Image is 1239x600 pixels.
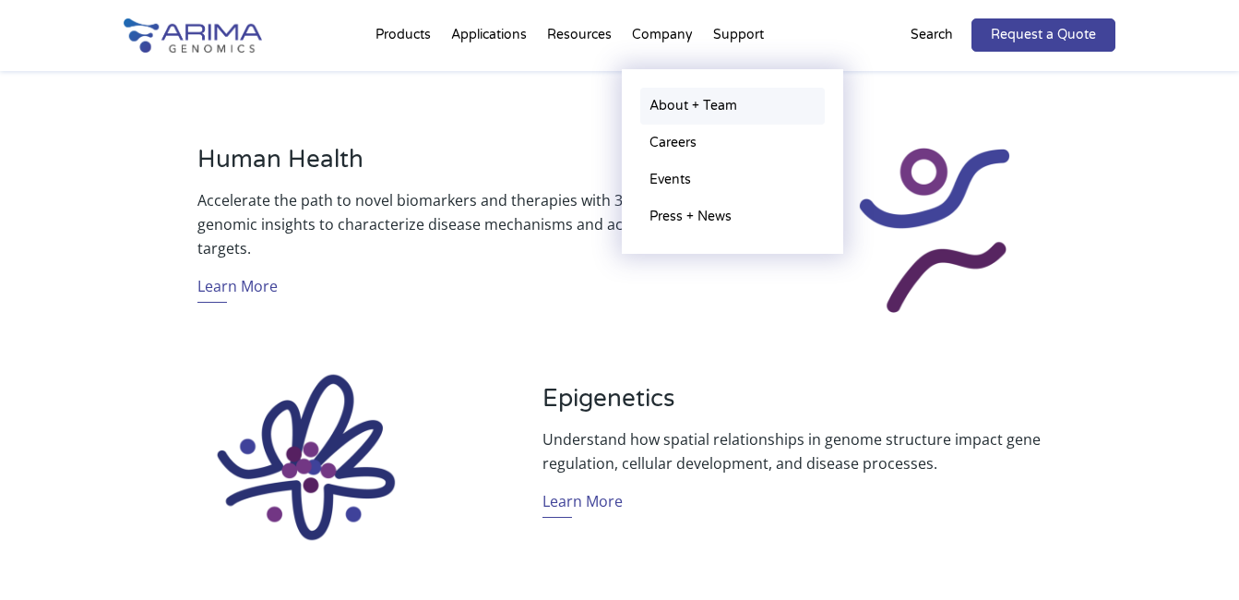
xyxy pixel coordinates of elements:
p: Understand how spatial relationships in genome structure impact gene regulation, cellular develop... [542,427,1042,475]
iframe: Chat Widget [1147,511,1239,600]
a: Request a Quote [971,18,1115,52]
a: Learn More [197,274,278,303]
a: Events [640,162,825,198]
img: Epigenetics_Icon_Arima Genomics [197,354,415,561]
p: Accelerate the path to novel biomarkers and therapies with 3D genomic insights to characterize di... [197,188,697,260]
p: Search [911,23,953,47]
a: Learn More [542,489,623,518]
a: About + Team [640,88,825,125]
a: Careers [640,125,825,162]
img: Arima-Genomics-logo [124,18,262,53]
h3: Human Health [197,145,697,188]
a: Press + News [640,198,825,235]
img: Human Health_Icon_Arima Genomics [824,132,1042,329]
h3: Epigenetics [542,384,1042,427]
